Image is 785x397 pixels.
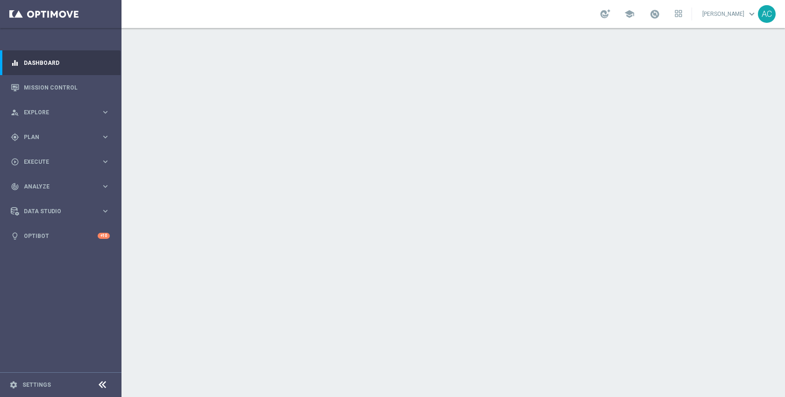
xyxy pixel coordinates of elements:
button: Mission Control [10,84,110,91]
a: Optibot [24,223,98,248]
span: Analyze [24,184,101,189]
div: Dashboard [11,50,110,75]
span: Execute [24,159,101,165]
i: keyboard_arrow_right [101,207,110,216]
button: lightbulb Optibot +10 [10,232,110,240]
i: person_search [11,108,19,117]
div: Explore [11,108,101,117]
a: Mission Control [24,75,110,100]
div: Plan [11,133,101,141]
div: AC [758,5,776,23]
span: school [624,9,635,19]
i: settings [9,381,18,389]
div: Analyze [11,182,101,191]
div: Data Studio [11,207,101,216]
i: keyboard_arrow_right [101,108,110,117]
i: play_circle_outline [11,158,19,166]
a: Dashboard [24,50,110,75]
span: Plan [24,134,101,140]
button: play_circle_outline Execute keyboard_arrow_right [10,158,110,166]
div: Execute [11,158,101,166]
i: equalizer [11,59,19,67]
i: track_changes [11,182,19,191]
i: keyboard_arrow_right [101,182,110,191]
i: keyboard_arrow_right [101,157,110,166]
span: Explore [24,110,101,115]
button: track_changes Analyze keyboard_arrow_right [10,183,110,190]
div: Mission Control [11,75,110,100]
button: equalizer Dashboard [10,59,110,67]
button: person_search Explore keyboard_arrow_right [10,109,110,116]
button: Data Studio keyboard_arrow_right [10,208,110,215]
div: Optibot [11,223,110,248]
i: keyboard_arrow_right [101,132,110,141]
i: lightbulb [11,232,19,240]
button: gps_fixed Plan keyboard_arrow_right [10,133,110,141]
span: Data Studio [24,209,101,214]
a: Settings [22,382,51,388]
span: keyboard_arrow_down [747,9,757,19]
i: gps_fixed [11,133,19,141]
a: [PERSON_NAME]keyboard_arrow_down [701,7,758,21]
div: +10 [98,233,110,239]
